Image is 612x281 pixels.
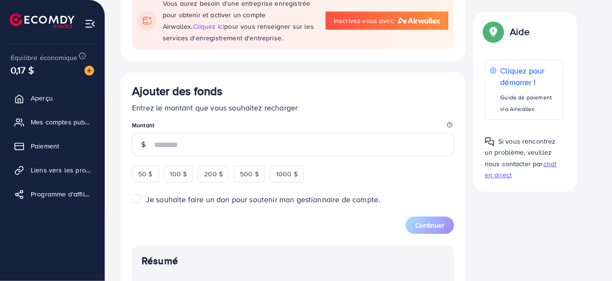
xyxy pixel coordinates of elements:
[31,141,59,151] font: Paiement
[415,220,444,230] font: Continuer
[31,189,102,199] font: Programme d'affiliation
[142,254,178,268] font: Résumé
[485,137,494,147] img: Guide contextuel
[11,53,77,62] font: Équilibre économique
[485,23,502,40] img: Guide contextuel
[170,169,187,179] font: 100 $
[138,11,157,30] img: drapeau
[132,121,155,129] font: Montant
[276,169,298,179] font: 1000 $
[7,88,97,108] a: Aperçu
[10,13,74,28] img: logo
[325,12,448,30] a: Inscrivez-vous avec
[334,16,394,25] font: Inscrivez-vous avec
[163,22,314,43] font: pour vous renseigner sur les services d'enregistrement d'entreprise.
[31,117,111,127] font: Mes comptes publicitaires
[84,18,96,29] img: menu
[571,238,605,274] iframe: Chat
[31,165,101,175] font: Liens vers les produits
[7,136,97,156] a: Paiement
[510,24,530,38] font: Aide
[193,22,225,31] font: Cliquez ici
[11,63,34,77] font: 0,17 $
[501,65,545,87] font: Cliquez pour démarrer !
[132,83,223,99] font: Ajouter des fonds
[138,169,153,179] font: 50 $
[7,160,97,180] a: Liens vers les produits
[7,184,97,204] a: Programme d'affiliation
[398,18,440,24] img: logo-airwallex
[485,136,556,168] font: Si vous rencontrez un problème, veuillez nous contacter par
[240,169,259,179] font: 500 $
[132,102,298,113] font: Entrez le montant que vous souhaitez recharger
[204,169,223,179] font: 200 $
[31,93,53,103] font: Aperçu
[501,93,552,113] font: Guide de paiement via Airwallex
[406,217,454,234] button: Continuer
[7,112,97,132] a: Mes comptes publicitaires
[485,159,557,179] font: chat en direct
[84,66,94,75] img: image
[146,194,381,205] font: Je souhaite faire un don pour soutenir mon gestionnaire de compte.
